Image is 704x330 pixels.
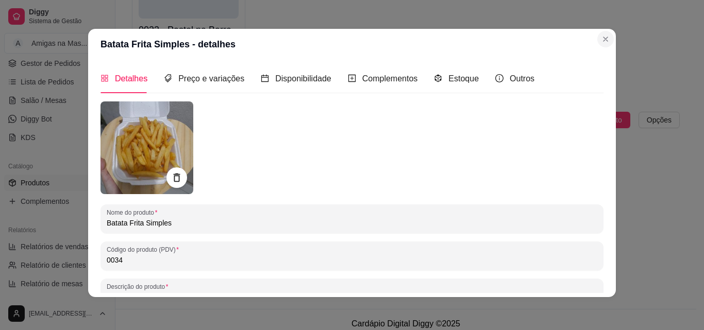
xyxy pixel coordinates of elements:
[597,31,614,47] button: Close
[510,74,534,83] span: Outros
[495,74,504,82] span: info-circle
[164,74,172,82] span: tags
[107,245,182,254] label: Código do produto (PDV)
[115,74,147,83] span: Detalhes
[362,74,418,83] span: Complementos
[434,74,442,82] span: code-sandbox
[100,74,109,82] span: appstore
[261,74,269,82] span: calendar
[88,29,616,60] header: Batata Frita Simples - detalhes
[107,292,597,302] input: Descrição do produto
[107,282,172,291] label: Descrição do produto
[100,101,193,194] img: produto
[348,74,356,82] span: plus-square
[178,74,244,83] span: Preço e variações
[107,218,597,228] input: Nome do produto
[275,74,331,83] span: Disponibilidade
[448,74,479,83] span: Estoque
[107,208,161,217] label: Nome do produto
[107,255,597,265] input: Código do produto (PDV)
